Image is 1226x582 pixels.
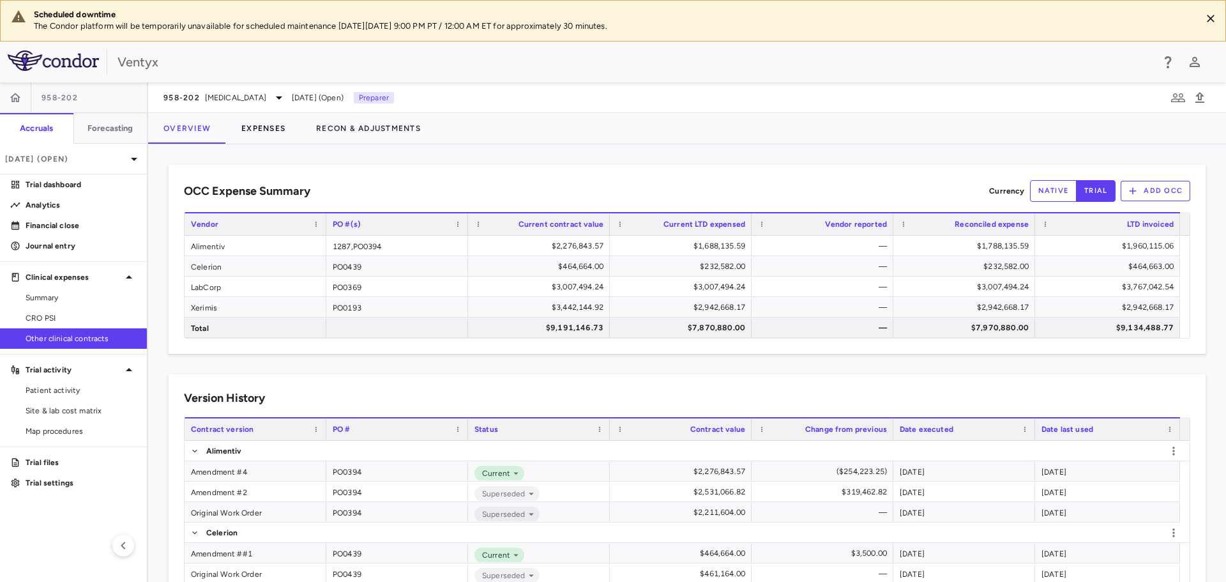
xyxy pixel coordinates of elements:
p: Clinical expenses [26,272,121,283]
div: $232,582.00 [621,256,745,277]
div: — [763,318,887,338]
span: Status [474,425,498,434]
div: [DATE] [893,482,1035,502]
h6: OCC Expense Summary [184,183,310,200]
div: $3,007,494.24 [621,277,745,297]
div: $464,664.00 [621,543,745,563]
div: — [763,256,887,277]
span: Summary [26,292,137,303]
button: Overview [148,113,226,144]
span: Date executed [900,425,953,434]
span: CRO PSI [26,312,137,324]
span: LTD invoiced [1127,220,1174,229]
div: PO0394 [326,461,468,481]
div: PO0394 [326,502,468,522]
span: Reconciled expense [955,220,1029,229]
div: [DATE] [1035,502,1180,522]
div: — [763,277,887,297]
div: $9,191,146.73 [480,318,603,338]
div: — [763,236,887,256]
div: Amendment #2 [185,482,326,502]
div: 1287,PO0394 [326,236,468,256]
span: Superseded [477,488,526,500]
div: $3,500.00 [763,543,887,563]
div: [DATE] [1035,482,1180,502]
div: $2,942,668.17 [621,297,745,318]
p: [DATE] (Open) [5,153,126,165]
button: Expenses [226,113,301,144]
span: 958-202 [42,93,78,103]
span: Current contract value [518,220,603,229]
span: Contract value [690,425,745,434]
span: Vendor reported [825,220,887,229]
div: $2,942,668.17 [1047,297,1174,318]
div: — [763,297,887,318]
p: Celerion [206,527,238,539]
div: ($254,223.25) [763,461,887,482]
button: Add OCC [1121,181,1190,201]
span: Current LTD expensed [663,220,745,229]
p: Alimentiv [206,445,241,457]
h6: Forecasting [87,123,133,134]
span: Change from previous [805,425,887,434]
span: Site & lab cost matrix [26,405,137,417]
p: Journal entry [26,240,137,252]
p: Trial files [26,457,137,468]
span: Superseded [477,570,526,581]
h6: Accruals [20,123,53,134]
div: [DATE] [893,543,1035,563]
span: Current [477,549,510,561]
div: PO0369 [326,277,468,296]
div: — [763,502,887,523]
div: $2,942,668.17 [905,297,1029,318]
div: Alimentiv [185,236,326,256]
div: $3,442,144.92 [480,297,603,318]
span: PO #(s) [333,220,361,229]
div: $3,767,042.54 [1047,277,1174,297]
div: $2,276,843.57 [621,461,745,482]
div: PO0439 [326,256,468,276]
div: $9,134,488.77 [1047,318,1174,338]
div: PO0193 [326,297,468,317]
span: 958-202 [163,93,200,103]
div: [DATE] [1035,543,1180,563]
span: PO # [333,425,351,434]
p: Trial settings [26,477,137,489]
button: native [1030,180,1077,202]
span: [MEDICAL_DATA] [205,92,266,103]
h6: Version History [184,390,265,407]
p: Analytics [26,199,137,211]
div: $7,870,880.00 [621,318,745,338]
div: Original Work Order [185,502,326,522]
div: Scheduled downtime [34,9,1191,20]
div: Total [185,318,326,337]
div: PO0394 [326,482,468,502]
button: Recon & Adjustments [301,113,436,144]
div: $319,462.82 [763,482,887,502]
div: [DATE] [893,461,1035,481]
div: [DATE] [1035,461,1180,481]
p: Financial close [26,220,137,231]
span: Superseded [477,509,526,520]
button: trial [1076,180,1116,202]
div: Amendment #4 [185,461,326,481]
div: $2,211,604.00 [621,502,745,523]
span: Current [477,468,510,479]
p: Trial activity [26,364,121,376]
span: [DATE] (Open) [292,92,344,103]
p: Trial dashboard [26,179,137,190]
div: $464,663.00 [1047,256,1174,277]
img: logo-full-SnFGN8VE.png [8,50,99,71]
div: $3,007,494.24 [905,277,1029,297]
div: $1,688,135.59 [621,236,745,256]
div: $232,582.00 [905,256,1029,277]
div: $2,276,843.57 [480,236,603,256]
span: Patient activity [26,385,137,396]
span: Contract version [191,425,254,434]
div: Xerimis [185,297,326,317]
div: $7,970,880.00 [905,318,1029,338]
span: Vendor [191,220,218,229]
span: Map procedures [26,425,137,437]
p: Preparer [354,92,394,103]
div: LabCorp [185,277,326,296]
